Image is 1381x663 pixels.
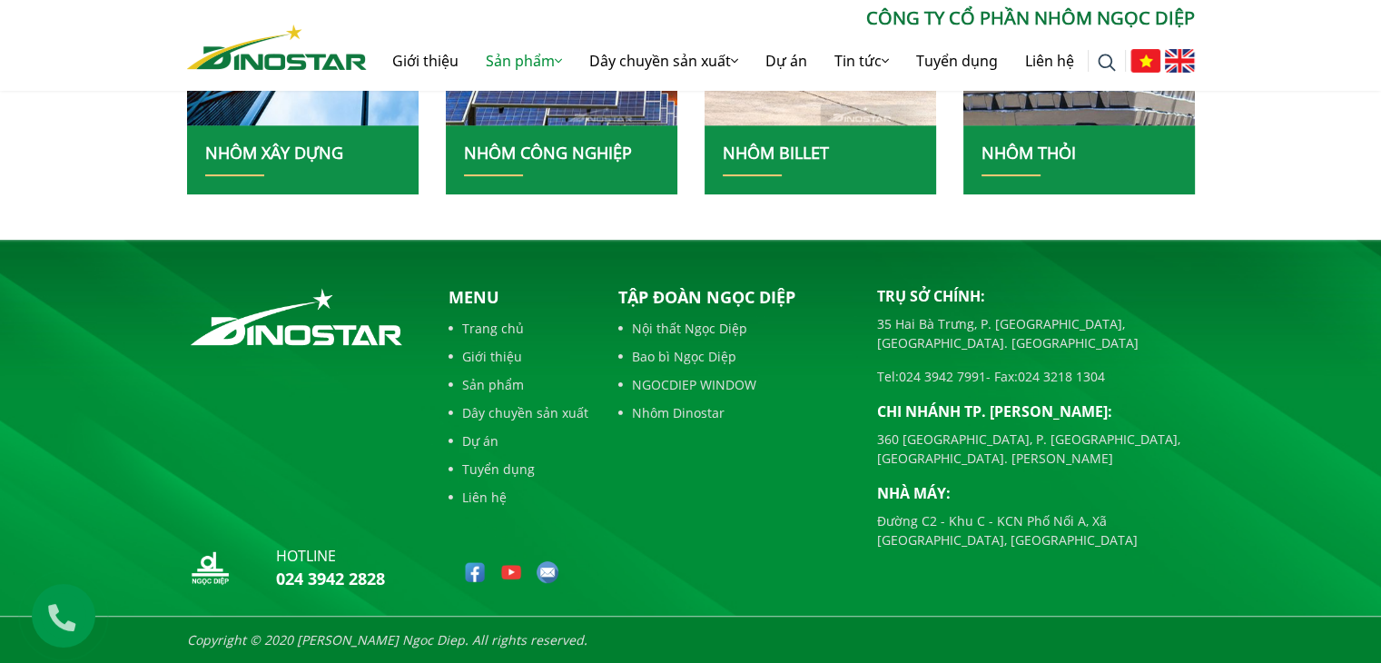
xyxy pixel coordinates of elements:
a: Nhôm Dinostar [618,403,850,422]
a: Nội thất Ngọc Diệp [618,319,850,338]
img: logo_nd_footer [187,545,232,590]
a: 024 3942 2828 [276,568,385,589]
p: Tập đoàn Ngọc Diệp [618,285,850,310]
a: Bao bì Ngọc Diệp [618,347,850,366]
img: Tiếng Việt [1130,49,1160,73]
a: NHÔM BILLET [723,142,829,163]
a: Dự án [449,431,588,450]
p: 35 Hai Bà Trưng, P. [GEOGRAPHIC_DATA], [GEOGRAPHIC_DATA]. [GEOGRAPHIC_DATA] [877,314,1195,352]
i: Copyright © 2020 [PERSON_NAME] Ngoc Diep. All rights reserved. [187,631,587,648]
p: 360 [GEOGRAPHIC_DATA], P. [GEOGRAPHIC_DATA], [GEOGRAPHIC_DATA]. [PERSON_NAME] [877,430,1195,468]
img: logo_footer [187,285,406,349]
img: English [1165,49,1195,73]
a: Tuyển dụng [903,32,1011,90]
a: Nhôm thỏi [981,142,1076,163]
a: 024 3218 1304 [1018,368,1105,385]
a: NHÔM CÔNG NGHIỆP [464,142,632,163]
a: Liên hệ [449,488,588,507]
p: Menu [449,285,588,310]
p: Nhà máy: [877,482,1195,504]
p: Đường C2 - Khu C - KCN Phố Nối A, Xã [GEOGRAPHIC_DATA], [GEOGRAPHIC_DATA] [877,511,1195,549]
p: Trụ sở chính: [877,285,1195,307]
a: Sản phẩm [449,375,588,394]
a: Trang chủ [449,319,588,338]
p: Chi nhánh TP. [PERSON_NAME]: [877,401,1195,422]
p: Tel: - Fax: [877,367,1195,386]
p: hotline [276,545,385,567]
a: Giới thiệu [379,32,472,90]
p: CÔNG TY CỔ PHẦN NHÔM NGỌC DIỆP [367,5,1195,32]
a: Nhôm xây dựng [205,142,343,163]
a: Liên hệ [1011,32,1088,90]
a: 024 3942 7991 [899,368,986,385]
a: Giới thiệu [449,347,588,366]
a: Dây chuyền sản xuất [576,32,752,90]
img: Nhôm Dinostar [187,25,367,70]
img: search [1098,54,1116,72]
a: NGOCDIEP WINDOW [618,375,850,394]
a: Sản phẩm [472,32,576,90]
a: Dự án [752,32,821,90]
a: Tuyển dụng [449,460,588,479]
a: Tin tức [821,32,903,90]
a: Dây chuyền sản xuất [449,403,588,422]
